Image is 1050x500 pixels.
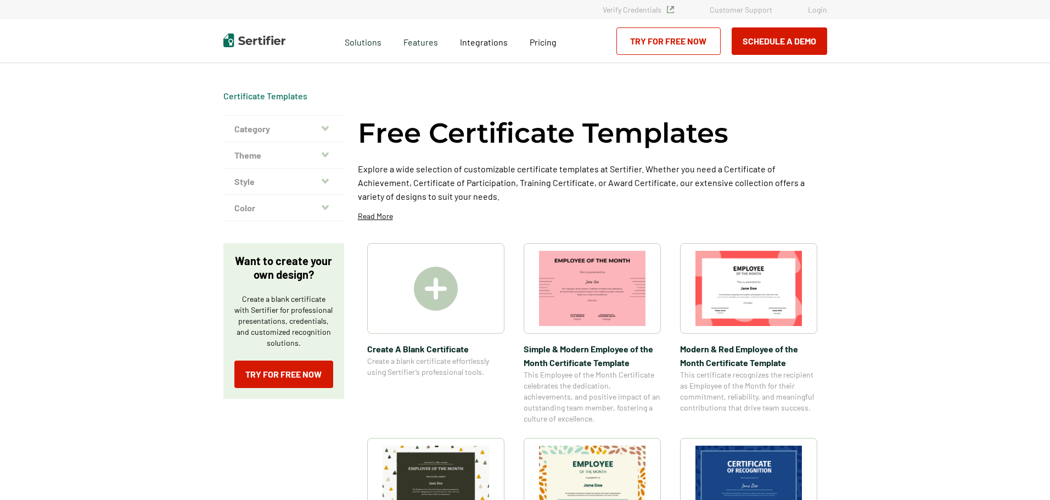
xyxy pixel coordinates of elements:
[524,342,661,369] span: Simple & Modern Employee of the Month Certificate Template
[680,243,817,424] a: Modern & Red Employee of the Month Certificate TemplateModern & Red Employee of the Month Certifi...
[223,142,344,168] button: Theme
[223,91,307,101] a: Certificate Templates
[223,195,344,221] button: Color
[808,5,827,14] a: Login
[530,37,557,47] span: Pricing
[710,5,772,14] a: Customer Support
[358,211,393,222] p: Read More
[223,91,307,102] div: Breadcrumb
[414,267,458,311] img: Create A Blank Certificate
[234,254,333,282] p: Want to create your own design?
[403,34,438,48] span: Features
[345,34,381,48] span: Solutions
[234,294,333,349] p: Create a blank certificate with Sertifier for professional presentations, credentials, and custom...
[234,361,333,388] a: Try for Free Now
[680,342,817,369] span: Modern & Red Employee of the Month Certificate Template
[667,6,674,13] img: Verified
[223,116,344,142] button: Category
[460,34,508,48] a: Integrations
[695,251,802,326] img: Modern & Red Employee of the Month Certificate Template
[680,369,817,413] span: This certificate recognizes the recipient as Employee of the Month for their commitment, reliabil...
[616,27,721,55] a: Try for Free Now
[367,342,504,356] span: Create A Blank Certificate
[223,33,285,47] img: Sertifier | Digital Credentialing Platform
[530,34,557,48] a: Pricing
[367,356,504,378] span: Create a blank certificate effortlessly using Sertifier’s professional tools.
[524,243,661,424] a: Simple & Modern Employee of the Month Certificate TemplateSimple & Modern Employee of the Month C...
[223,91,307,102] span: Certificate Templates
[460,37,508,47] span: Integrations
[603,5,674,14] a: Verify Credentials
[358,162,827,203] p: Explore a wide selection of customizable certificate templates at Sertifier. Whether you need a C...
[539,251,645,326] img: Simple & Modern Employee of the Month Certificate Template
[223,168,344,195] button: Style
[524,369,661,424] span: This Employee of the Month Certificate celebrates the dedication, achievements, and positive impa...
[358,115,728,151] h1: Free Certificate Templates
